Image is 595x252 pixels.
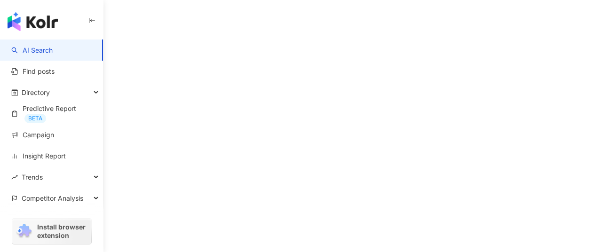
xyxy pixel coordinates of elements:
[22,166,43,188] span: Trends
[11,46,53,55] a: searchAI Search
[11,151,66,161] a: Insight Report
[11,174,18,181] span: rise
[11,130,54,140] a: Campaign
[22,188,83,209] span: Competitor Analysis
[15,224,33,239] img: chrome extension
[11,67,55,76] a: Find posts
[37,223,88,240] span: Install browser extension
[11,104,95,123] a: Predictive ReportBETA
[8,12,58,31] img: logo
[22,82,50,103] span: Directory
[12,219,91,244] a: chrome extensionInstall browser extension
